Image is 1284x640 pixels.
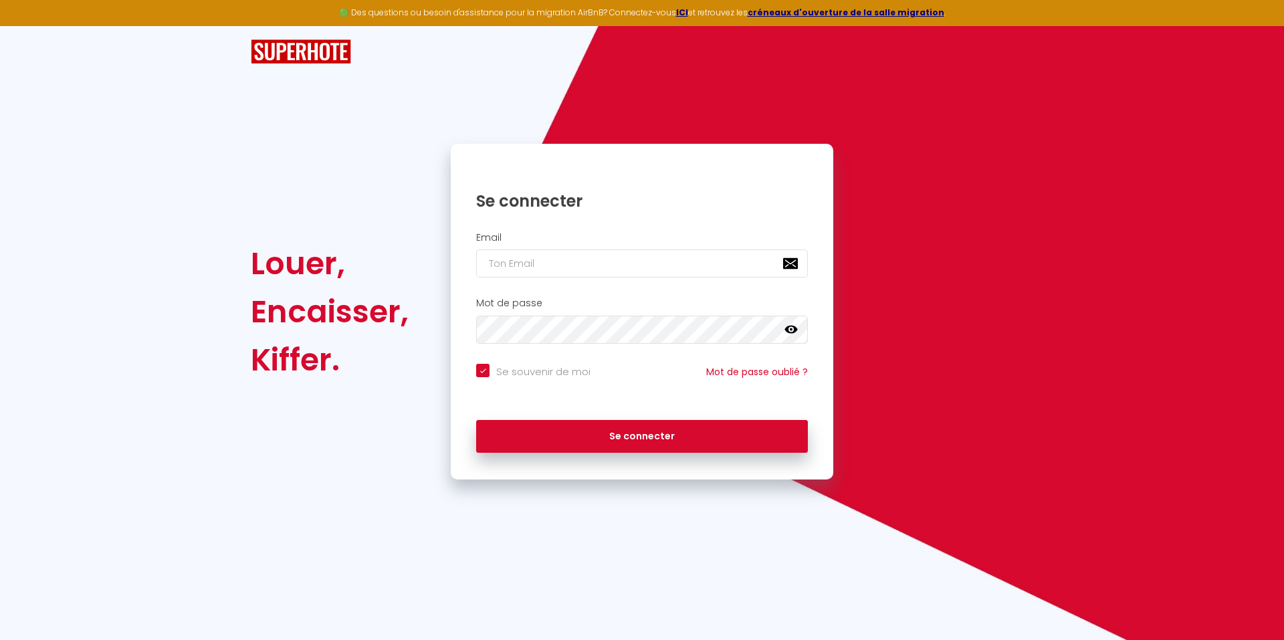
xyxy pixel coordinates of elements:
[251,239,409,288] div: Louer,
[476,249,808,278] input: Ton Email
[476,191,808,211] h1: Se connecter
[251,336,409,384] div: Kiffer.
[476,298,808,309] h2: Mot de passe
[476,232,808,243] h2: Email
[251,288,409,336] div: Encaisser,
[706,365,808,379] a: Mot de passe oublié ?
[676,7,688,18] a: ICI
[476,420,808,453] button: Se connecter
[748,7,944,18] a: créneaux d'ouverture de la salle migration
[251,39,351,64] img: SuperHote logo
